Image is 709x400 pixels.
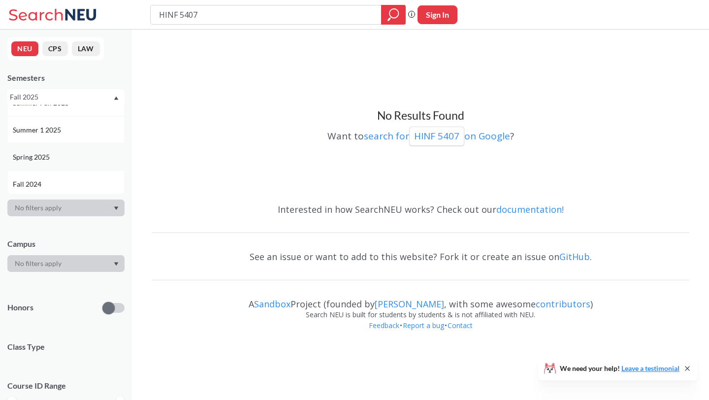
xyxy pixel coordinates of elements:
span: Spring 2025 [13,152,52,163]
span: Class Type [7,341,125,352]
button: LAW [72,41,100,56]
a: search forHINF 5407on Google [364,130,510,142]
div: Want to ? [152,123,689,146]
svg: Dropdown arrow [114,262,119,266]
a: Contact [447,321,473,330]
p: Honors [7,302,33,313]
div: magnifying glass [381,5,406,25]
svg: Dropdown arrow [114,206,119,210]
div: Semesters [7,72,125,83]
a: Report a bug [402,321,445,330]
div: • • [152,320,689,346]
div: Campus [7,238,125,249]
div: A Project (founded by , with some awesome ) [152,290,689,309]
svg: Dropdown arrow [114,96,119,100]
a: Leave a testimonial [621,364,679,372]
div: Search NEU is built for students by students & is not affiliated with NEU. [152,309,689,320]
div: Dropdown arrow [7,200,125,216]
div: Dropdown arrow [7,255,125,272]
p: HINF 5407 [414,130,459,143]
a: GitHub [559,251,590,263]
div: Fall 2025Dropdown arrowFall 2025Summer 2 2025Summer Full 2025Summer 1 2025Spring 2025Fall 2024Sum... [7,89,125,105]
a: Feedback [368,321,400,330]
svg: magnifying glass [387,8,399,22]
a: documentation! [496,203,564,215]
div: Interested in how SearchNEU works? Check out our [152,195,689,224]
a: Sandbox [254,298,290,310]
div: Fall 2025 [10,92,113,102]
input: Class, professor, course number, "phrase" [158,6,374,23]
button: CPS [42,41,68,56]
span: Fall 2024 [13,179,43,190]
span: We need your help! [560,365,679,372]
a: [PERSON_NAME] [375,298,444,310]
a: contributors [536,298,590,310]
div: See an issue or want to add to this website? Fork it or create an issue on . [152,242,689,271]
span: Summer 1 2025 [13,125,63,135]
p: Course ID Range [7,380,125,392]
button: NEU [11,41,38,56]
button: Sign In [418,5,457,24]
h3: No Results Found [152,108,689,123]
